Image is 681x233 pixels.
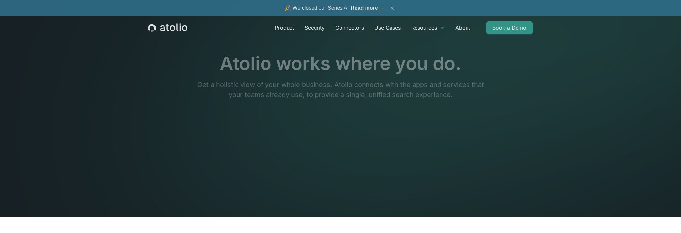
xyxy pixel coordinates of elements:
a: Security [299,21,330,34]
a: Connectors [330,21,369,34]
a: Use Cases [369,21,406,34]
a: About [450,21,475,34]
div: Resources [411,24,437,32]
a: Book a Demo [486,21,533,34]
p: Get a holistic view of your whole business. Atolio connects with the apps and services that your ... [192,80,489,100]
span: 🎉 We closed our Series A! [285,4,385,12]
a: Read more → [351,5,385,11]
h1: Atolio works where you do. [192,53,489,75]
a: Product [269,21,299,34]
div: Resources [406,21,450,34]
a: home [148,23,187,32]
button: × [389,4,396,12]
